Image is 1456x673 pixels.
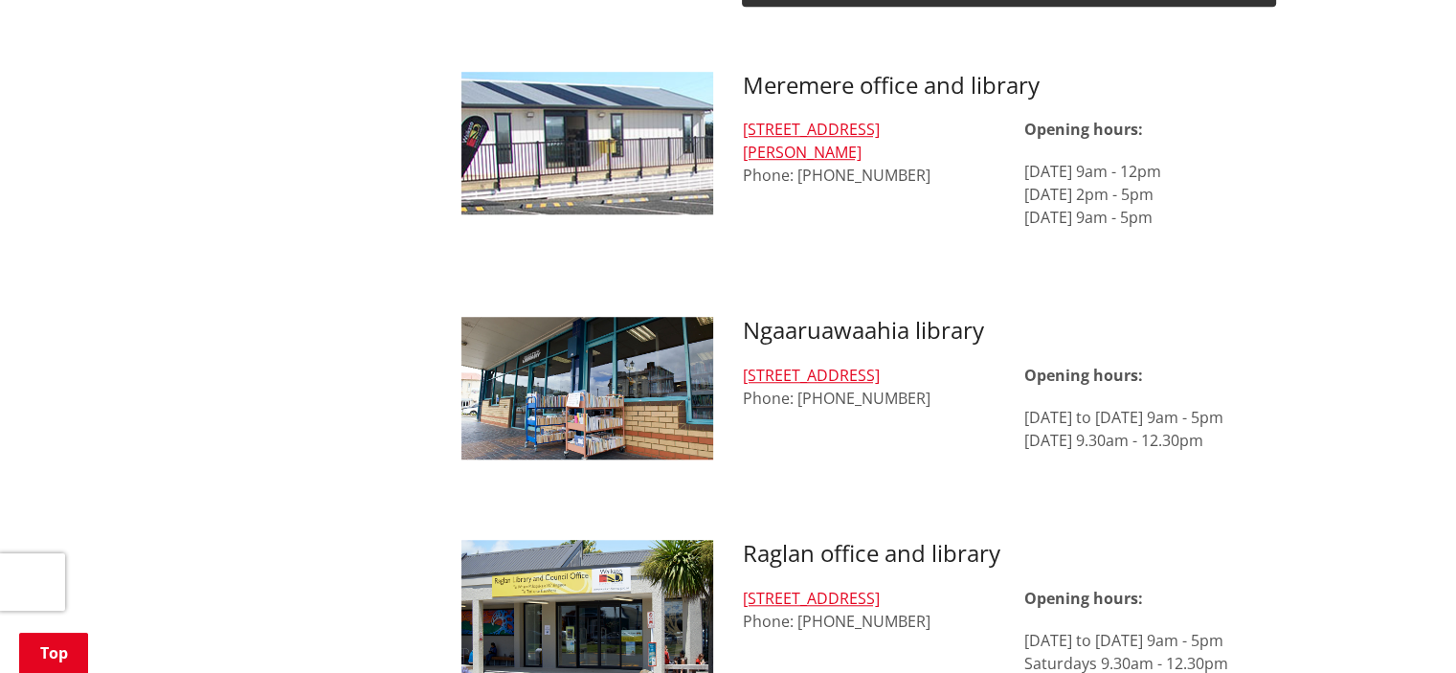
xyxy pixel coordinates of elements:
[742,317,1276,345] h3: Ngaaruawaahia library
[1023,406,1276,452] p: [DATE] to [DATE] 9am - 5pm [DATE] 9.30am - 12.30pm
[742,118,995,187] div: Phone: [PHONE_NUMBER]
[742,119,879,163] a: [STREET_ADDRESS][PERSON_NAME]
[742,540,1276,568] h3: Raglan office and library
[1023,365,1142,386] strong: Opening hours:
[1368,593,1437,662] iframe: Messenger Launcher
[742,72,1276,100] h3: Meremere office and library
[742,588,879,609] a: [STREET_ADDRESS]
[1023,160,1276,229] p: [DATE] 9am - 12pm [DATE] 2pm - 5pm [DATE] 9am - 5pm
[461,72,714,214] img: Meremere-library
[742,364,995,410] div: Phone: [PHONE_NUMBER]
[742,365,879,386] a: [STREET_ADDRESS]
[461,317,714,460] img: Ngaruawahia-library
[1023,588,1142,609] strong: Opening hours:
[1023,119,1142,140] strong: Opening hours:
[742,587,995,633] div: Phone: [PHONE_NUMBER]
[19,633,88,673] a: Top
